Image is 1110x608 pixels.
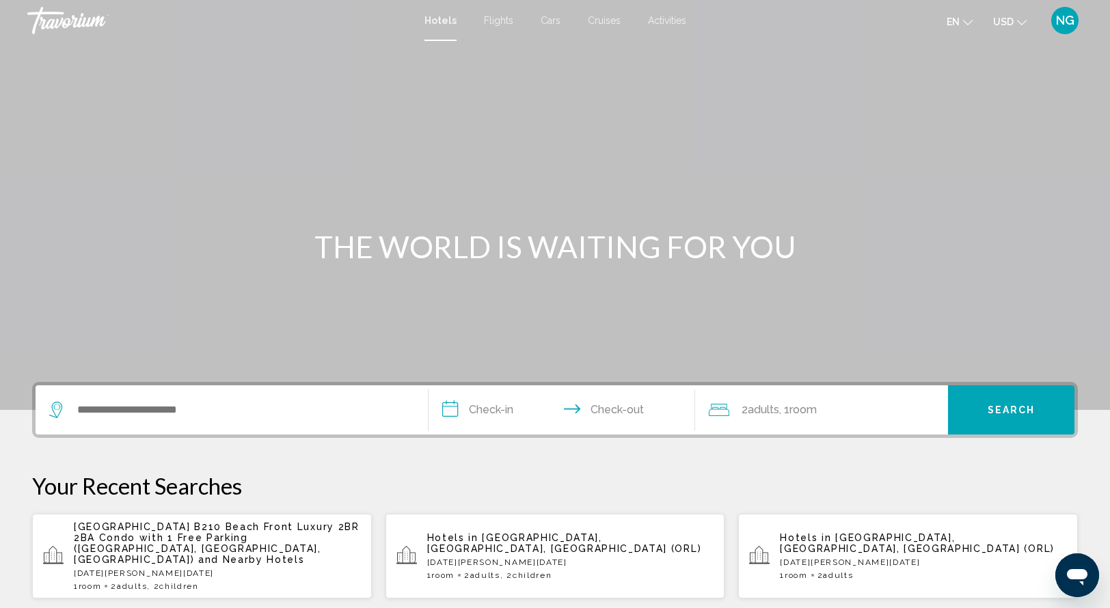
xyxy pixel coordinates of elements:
[785,570,808,580] span: Room
[427,570,455,580] span: 1
[1047,6,1083,35] button: User Menu
[742,400,779,419] span: 2
[947,12,973,31] button: Change language
[32,513,372,599] button: [GEOGRAPHIC_DATA] B210 Beach Front Luxury 2BR 2BA Condo with 1 Free Parking ([GEOGRAPHIC_DATA], [...
[993,12,1027,31] button: Change currency
[198,554,305,565] span: and Nearby Hotels
[484,15,513,26] a: Flights
[988,405,1035,416] span: Search
[36,385,1074,434] div: Search widget
[738,513,1078,599] button: Hotels in [GEOGRAPHIC_DATA], [GEOGRAPHIC_DATA], [GEOGRAPHIC_DATA] (ORL)[DATE][PERSON_NAME][DATE]1...
[147,581,199,591] span: , 2
[27,7,411,34] a: Travorium
[823,570,853,580] span: Adults
[500,570,552,580] span: , 2
[588,15,621,26] a: Cruises
[817,570,854,580] span: 2
[427,532,478,543] span: Hotels in
[385,513,725,599] button: Hotels in [GEOGRAPHIC_DATA], [GEOGRAPHIC_DATA], [GEOGRAPHIC_DATA] (ORL)[DATE][PERSON_NAME][DATE]1...
[780,570,807,580] span: 1
[695,385,948,434] button: Travelers: 2 adults, 0 children
[1055,553,1099,597] iframe: Button to launch messaging window
[948,385,1074,434] button: Search
[299,229,811,264] h1: THE WORLD IS WAITING FOR YOU
[431,570,455,580] span: Room
[117,581,147,591] span: Adults
[779,400,817,419] span: , 1
[648,15,686,26] a: Activities
[424,15,457,26] a: Hotels
[464,570,500,580] span: 2
[541,15,560,26] a: Cars
[748,403,779,416] span: Adults
[993,16,1014,27] span: USD
[79,581,102,591] span: Room
[513,570,552,580] span: Children
[780,532,831,543] span: Hotels in
[780,557,1067,567] p: [DATE][PERSON_NAME][DATE]
[159,581,198,591] span: Children
[780,532,1055,554] span: [GEOGRAPHIC_DATA], [GEOGRAPHIC_DATA], [GEOGRAPHIC_DATA] (ORL)
[74,581,101,591] span: 1
[111,581,147,591] span: 2
[427,532,702,554] span: [GEOGRAPHIC_DATA], [GEOGRAPHIC_DATA], [GEOGRAPHIC_DATA] (ORL)
[1056,14,1074,27] span: NG
[74,568,361,578] p: [DATE][PERSON_NAME][DATE]
[427,557,714,567] p: [DATE][PERSON_NAME][DATE]
[470,570,500,580] span: Adults
[74,521,360,565] span: [GEOGRAPHIC_DATA] B210 Beach Front Luxury 2BR 2BA Condo with 1 Free Parking ([GEOGRAPHIC_DATA], [...
[429,385,695,434] button: Check in and out dates
[947,16,960,27] span: en
[789,403,817,416] span: Room
[32,472,1078,499] p: Your Recent Searches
